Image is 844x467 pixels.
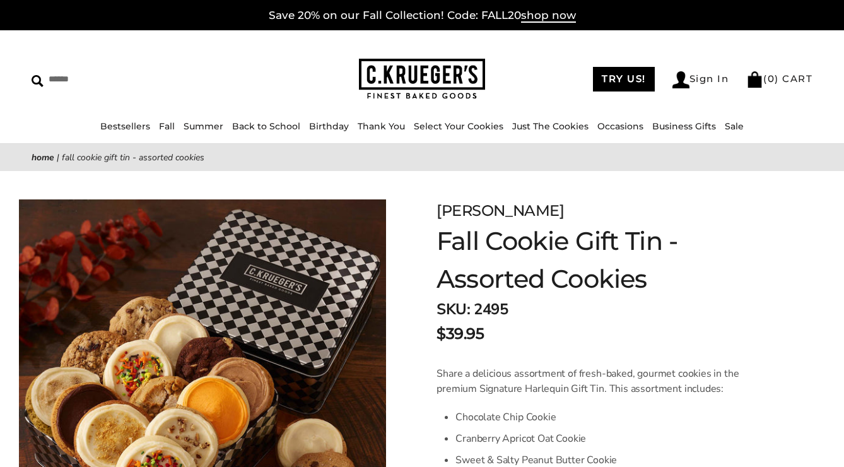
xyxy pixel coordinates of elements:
h1: Fall Cookie Gift Tin - Assorted Cookies [437,222,781,298]
a: Sale [725,121,744,132]
a: Just The Cookies [512,121,589,132]
p: Share a delicious assortment of fresh-baked, gourmet cookies in the premium Signature Harlequin G... [437,366,781,396]
a: (0) CART [746,73,812,85]
strong: SKU: [437,299,470,319]
div: [PERSON_NAME] [437,199,781,222]
span: shop now [521,9,576,23]
nav: breadcrumbs [32,150,812,165]
span: 0 [768,73,775,85]
a: TRY US! [593,67,655,92]
a: Select Your Cookies [414,121,503,132]
span: 2495 [474,299,508,319]
li: Cranberry Apricot Oat Cookie [455,428,781,449]
a: Back to School [232,121,300,132]
a: Bestsellers [100,121,150,132]
a: Birthday [309,121,349,132]
a: Save 20% on our Fall Collection! Code: FALL20shop now [269,9,576,23]
a: Summer [184,121,223,132]
a: Home [32,151,54,163]
input: Search [32,69,213,89]
li: Chocolate Chip Cookie [455,406,781,428]
a: Fall [159,121,175,132]
a: Sign In [672,71,729,88]
a: Occasions [597,121,643,132]
span: $39.95 [437,322,484,345]
a: Business Gifts [652,121,716,132]
a: Thank You [358,121,405,132]
img: Bag [746,71,763,88]
img: Account [672,71,689,88]
img: Search [32,75,44,87]
span: | [57,151,59,163]
span: Fall Cookie Gift Tin - Assorted Cookies [62,151,204,163]
img: C.KRUEGER'S [359,59,485,100]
